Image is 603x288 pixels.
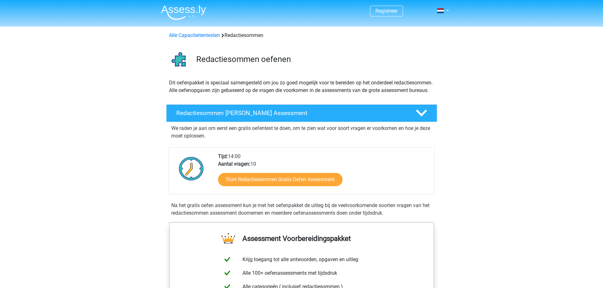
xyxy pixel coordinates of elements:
[218,173,342,186] a: Start Redactiesommen Gratis Oefen Assessment
[213,153,434,194] div: 14:00 10
[171,125,432,140] p: We raden je aan om eerst een gratis oefentest te doen, om te zien wat voor soort vragen er voorko...
[218,161,250,167] b: Aantal vragen:
[196,54,432,64] h3: Redactiesommen oefenen
[375,8,398,14] a: Registreer
[218,153,228,159] b: Tijd:
[169,79,434,94] p: Dit oefenpakket is speciaal samengesteld om jou zo goed mogelijk voor te bereiden op het onderdee...
[175,153,207,184] img: Klok
[164,104,440,122] a: Redactiesommen [PERSON_NAME] Assessment
[176,109,405,117] h4: Redactiesommen [PERSON_NAME] Assessment
[169,32,220,38] a: Alle Capaciteitentesten
[166,32,437,39] div: Redactiesommen
[166,47,193,74] img: redactiesommen
[161,5,206,20] img: Assessly
[169,202,435,217] div: Na het gratis oefen assessment kun je met het oefenpakket de uitleg bij de veelvoorkomende soorte...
